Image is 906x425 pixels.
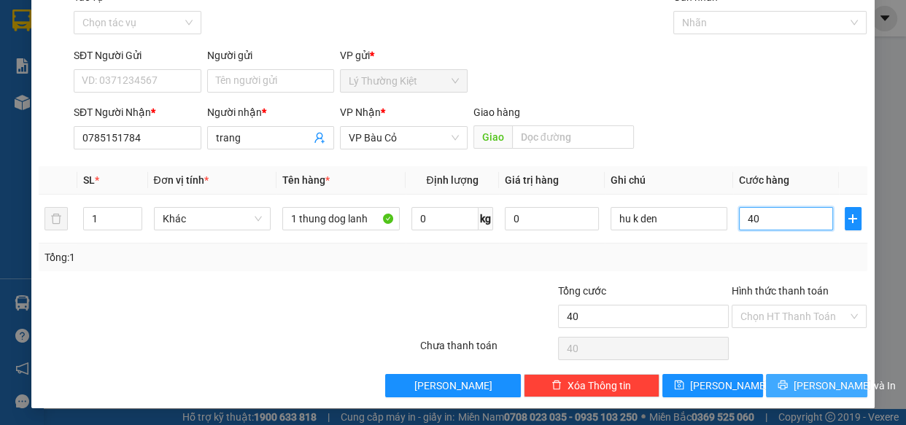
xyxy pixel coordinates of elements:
span: save [674,380,684,391]
div: 40.000 [137,94,289,114]
div: SANG [139,47,287,65]
div: Người gửi [207,47,335,63]
div: Tổng: 1 [44,249,351,265]
span: Tên hàng [282,174,330,186]
div: SĐT Người Gửi [74,47,201,63]
span: Đơn vị tính [154,174,209,186]
span: VP Bàu Cỏ [349,127,459,149]
span: VP Nhận [340,106,381,118]
span: Gửi: [12,14,35,29]
div: Lý Thường Kiệt [12,12,129,47]
label: Hình thức thanh toán [732,285,829,297]
input: 0 [505,207,599,230]
button: plus [845,207,862,230]
span: Khác [163,208,263,230]
span: plus [845,213,861,225]
span: CC : [137,98,158,113]
span: Định lượng [426,174,478,186]
span: delete [551,380,562,391]
input: Ghi Chú [611,207,728,230]
span: printer [778,380,788,391]
th: Ghi chú [605,166,734,195]
span: kg [479,207,493,230]
span: Cước hàng [739,174,789,186]
span: Giao [473,125,512,149]
span: Xóa Thông tin [568,378,631,394]
span: SL [83,174,95,186]
input: Dọc đường [512,125,634,149]
span: Giá trị hàng [505,174,559,186]
input: VD: Bàn, Ghế [282,207,400,230]
div: SĐT Người Nhận [74,104,201,120]
div: VP gửi [340,47,468,63]
div: 0932754756 [139,65,287,85]
button: printer[PERSON_NAME] và In [766,374,867,397]
span: user-add [314,132,325,144]
div: VP [GEOGRAPHIC_DATA] [139,12,287,47]
div: Chưa thanh toán [419,338,557,363]
span: [PERSON_NAME] [690,378,768,394]
button: deleteXóa Thông tin [524,374,659,397]
span: Giao hàng [473,106,520,118]
button: save[PERSON_NAME] [662,374,763,397]
span: Tổng cước [558,285,606,297]
div: Người nhận [207,104,335,120]
span: [PERSON_NAME] và In [794,378,896,394]
span: [PERSON_NAME] [414,378,492,394]
button: [PERSON_NAME] [385,374,521,397]
span: Nhận: [139,14,174,29]
button: delete [44,207,68,230]
span: Lý Thường Kiệt [349,70,459,92]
